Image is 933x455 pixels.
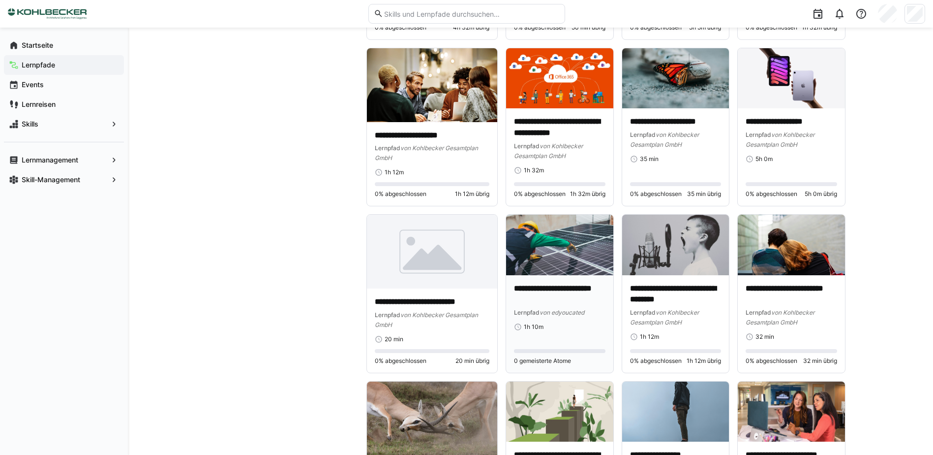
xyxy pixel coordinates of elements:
span: 5h 0m [755,155,773,163]
span: 1h 12m übrig [455,190,489,198]
span: von Kohlbecker Gesamtplan GmbH [375,311,478,328]
span: 0% abgeschlossen [746,357,797,365]
span: 0% abgeschlossen [630,357,682,365]
span: Lernpfad [514,142,540,150]
span: 0% abgeschlossen [630,24,682,32]
span: 0% abgeschlossen [746,190,797,198]
span: Lernpfad [746,131,771,138]
span: von Kohlbecker Gesamtplan GmbH [630,309,699,326]
span: von Kohlbecker Gesamtplan GmbH [375,144,478,162]
span: 32 min [755,333,774,341]
img: image [506,382,613,442]
img: image [738,48,844,108]
span: Lernpfad [746,309,771,316]
img: image [367,48,498,122]
span: von Kohlbecker Gesamtplan GmbH [746,309,814,326]
img: image [367,215,498,288]
span: 1h 12m übrig [687,357,721,365]
span: 1h 32m [524,166,544,174]
span: Lernpfad [375,311,400,319]
span: 0% abgeschlossen [746,24,797,32]
span: von edyoucated [540,309,584,316]
span: 1h 32m übrig [570,190,605,198]
span: 0 gemeisterte Atome [514,357,571,365]
span: 4h 32m übrig [453,24,489,32]
span: Lernpfad [630,309,656,316]
span: 1h 12m [640,333,659,341]
span: Lernpfad [630,131,656,138]
img: image [506,215,613,275]
span: von Kohlbecker Gesamtplan GmbH [630,131,699,148]
span: 0% abgeschlossen [630,190,682,198]
span: 32 min übrig [803,357,837,365]
img: image [738,382,844,442]
span: 20 min [385,335,403,343]
span: von Kohlbecker Gesamtplan GmbH [746,131,814,148]
span: 1h 10m [524,323,543,331]
span: 0% abgeschlossen [514,190,566,198]
span: 35 min [640,155,659,163]
span: Lernpfad [375,144,400,152]
img: image [506,48,613,108]
input: Skills und Lernpfade durchsuchen… [383,9,559,18]
span: Lernpfad [514,309,540,316]
span: 0% abgeschlossen [375,357,426,365]
span: 5h 0m übrig [805,190,837,198]
span: 0% abgeschlossen [514,24,566,32]
span: 50 min übrig [572,24,605,32]
span: 1h 12m [385,168,404,176]
img: image [367,382,498,455]
img: image [622,382,729,442]
span: 1h 32m übrig [802,24,837,32]
span: von Kohlbecker Gesamtplan GmbH [514,142,583,160]
img: image [622,48,729,108]
span: 0% abgeschlossen [375,24,426,32]
span: 0% abgeschlossen [375,190,426,198]
span: 35 min übrig [687,190,721,198]
img: image [622,215,729,275]
img: image [738,215,844,275]
span: 5h 5m übrig [689,24,721,32]
span: 20 min übrig [455,357,489,365]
